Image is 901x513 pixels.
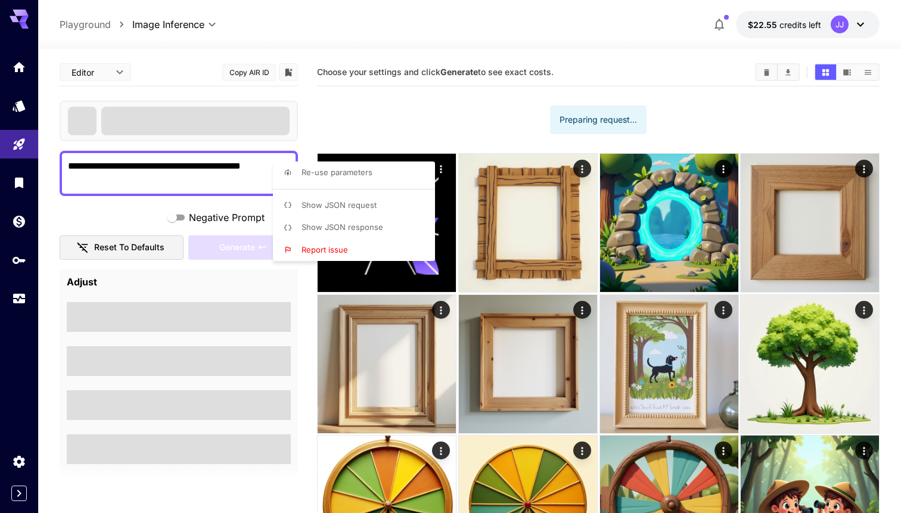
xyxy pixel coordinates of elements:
span: Show JSON response [302,222,383,232]
iframe: Chat Widget [841,456,901,513]
span: Re-use parameters [302,167,372,177]
span: Show JSON request [302,200,377,210]
span: Report issue [302,245,348,254]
